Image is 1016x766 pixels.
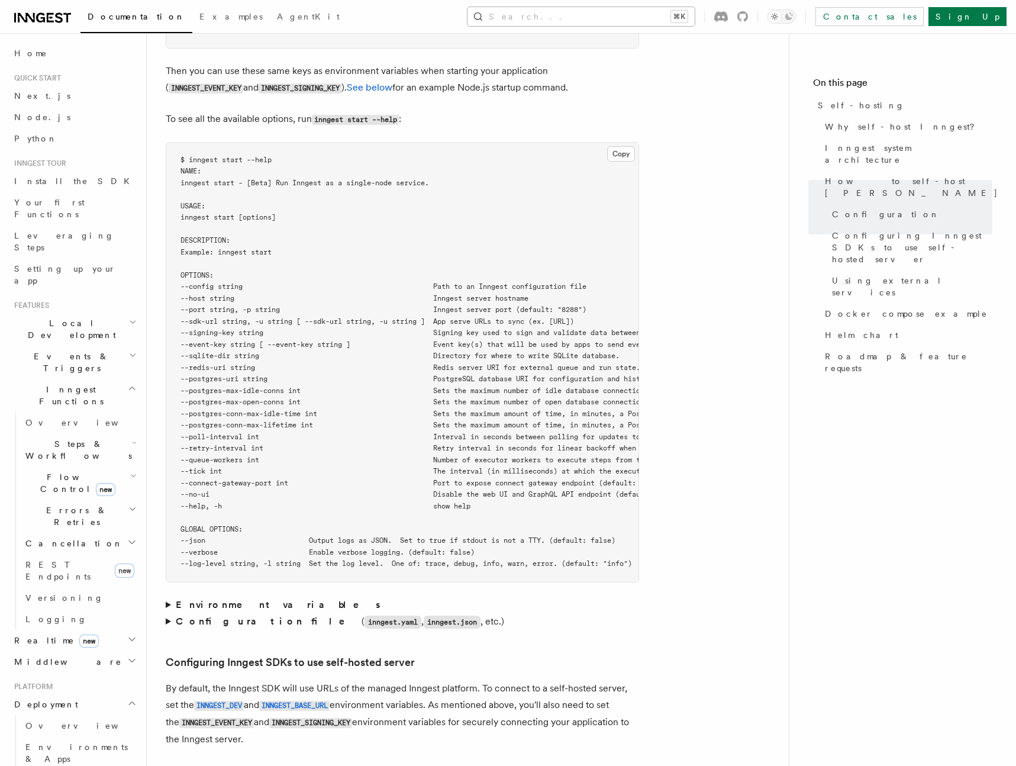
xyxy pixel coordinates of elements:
a: Roadmap & feature requests [820,346,992,379]
span: Flow Control [21,471,130,495]
span: Steps & Workflows [21,438,132,462]
a: Configuring Inngest SDKs to use self-hosted server [827,225,992,270]
summary: Environment variables [166,597,639,613]
span: --port string, -p string Inngest server port (default: "8288") [180,305,586,314]
span: --event-key string [ --event-key string ] Event key(s) that will be used by apps to send events t... [180,340,715,349]
kbd: ⌘K [671,11,688,22]
p: To see all the available options, run : [166,111,639,128]
button: Deployment [9,694,139,715]
span: USAGE: [180,202,205,210]
button: Toggle dark mode [767,9,796,24]
a: Inngest system architecture [820,137,992,170]
span: NAME: [180,167,201,175]
span: --signing-key string Signing key used to sign and validate data between the server and apps. [180,329,727,337]
button: Events & Triggers [9,346,139,379]
span: --host string Inngest server hostname [180,294,528,302]
span: Self-hosting [818,99,905,111]
span: OPTIONS: [180,271,214,279]
span: --connect-gateway-port int Port to expose connect gateway endpoint (default: 8289) [180,479,661,487]
strong: Configuration file [176,616,362,627]
summary: Configuration file(inngest.yaml,inngest.json, etc.) [166,613,639,630]
span: REST Endpoints [25,560,91,581]
button: Inngest Functions [9,379,139,412]
a: Your first Functions [9,192,139,225]
span: Local Development [9,317,129,341]
span: Realtime [9,635,99,646]
code: INNGEST_SIGNING_KEY [269,718,352,728]
span: Configuration [832,208,940,220]
span: Errors & Retries [21,504,128,528]
span: Platform [9,682,53,691]
button: Cancellation [21,533,139,554]
span: Documentation [88,12,185,21]
span: --config string Path to an Inngest configuration file [180,282,586,291]
span: --tick int The interval (in milliseconds) at which the executor polls the queue (default: 150) [180,467,777,475]
span: AgentKit [277,12,340,21]
span: Overview [25,418,147,427]
span: Node.js [14,112,70,122]
span: --postgres-max-idle-conns int Sets the maximum number of idle database connections in the Postgre... [180,387,851,395]
a: Docker compose example [820,303,992,324]
a: Versioning [21,587,139,609]
a: Node.js [9,107,139,128]
span: --sdk-url string, -u string [ --sdk-url string, -u string ] App serve URLs to sync (ex. [URL]) [180,317,574,326]
a: Install the SDK [9,170,139,192]
span: How to self-host [PERSON_NAME] [825,175,998,199]
a: Configuring Inngest SDKs to use self-hosted server [166,654,415,671]
a: Contact sales [815,7,924,26]
span: --sqlite-dir string Directory for where to write SQLite database. [180,352,620,360]
span: Leveraging Steps [14,231,114,252]
a: Examples [192,4,270,32]
span: Cancellation [21,538,123,549]
button: Realtimenew [9,630,139,651]
span: Quick start [9,73,61,83]
span: new [79,635,99,648]
span: Why self-host Inngest? [825,121,983,133]
span: Roadmap & feature requests [825,350,992,374]
code: inngest.json [424,616,480,629]
a: Setting up your app [9,258,139,291]
a: Sign Up [928,7,1007,26]
span: --postgres-uri string PostgreSQL database URI for configuration and history persistence. Defaults... [180,375,827,383]
a: INNGEST_BASE_URL [259,699,330,710]
span: Python [14,134,57,143]
span: Docker compose example [825,308,988,320]
span: --help, -h show help [180,502,470,510]
span: Install the SDK [14,176,137,186]
span: --retry-interval int Retry interval in seconds for linear backoff when retrying functions - must ... [180,444,856,452]
span: inngest start [options] [180,213,276,221]
span: Features [9,301,49,310]
span: --json Output logs as JSON. Set to true if stdout is not a TTY. (default: false) [180,536,615,545]
a: Home [9,43,139,64]
span: Inngest tour [9,159,66,168]
button: Steps & Workflows [21,433,139,466]
h4: On this page [813,76,992,95]
span: Your first Functions [14,198,85,219]
span: new [115,564,134,578]
span: Configuring Inngest SDKs to use self-hosted server [832,230,992,265]
a: Next.js [9,85,139,107]
p: By default, the Inngest SDK will use URLs of the managed Inngest platform. To connect to a self-h... [166,680,639,748]
span: Environments & Apps [25,742,128,764]
span: inngest start - [Beta] Run Inngest as a single-node service. [180,179,429,187]
span: Helm chart [825,329,898,341]
span: Inngest system architecture [825,142,992,166]
code: INNGEST_BASE_URL [259,701,330,711]
code: inngest.yaml [365,616,421,629]
span: --poll-interval int Interval in seconds between polling for updates to apps (default: 0) [180,433,715,441]
button: Errors & Retries [21,500,139,533]
span: new [96,483,115,496]
a: Using external services [827,270,992,303]
span: Next.js [14,91,70,101]
span: --log-level string, -l string Set the log level. One of: trace, debug, info, warn, error. (defaul... [180,559,632,568]
a: Overview [21,715,139,736]
p: Then you can use these same keys as environment variables when starting your application ( and ).... [166,63,639,96]
span: Versioning [25,593,104,603]
a: REST Endpointsnew [21,554,139,587]
span: Home [14,47,47,59]
span: $ inngest start --help [180,156,272,164]
button: Copy [607,146,635,162]
span: Events & Triggers [9,350,129,374]
span: --postgres-conn-max-lifetime int Sets the maximum amount of time, in minutes, a PostgreSQL connec... [180,421,835,429]
span: Using external services [832,275,992,298]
